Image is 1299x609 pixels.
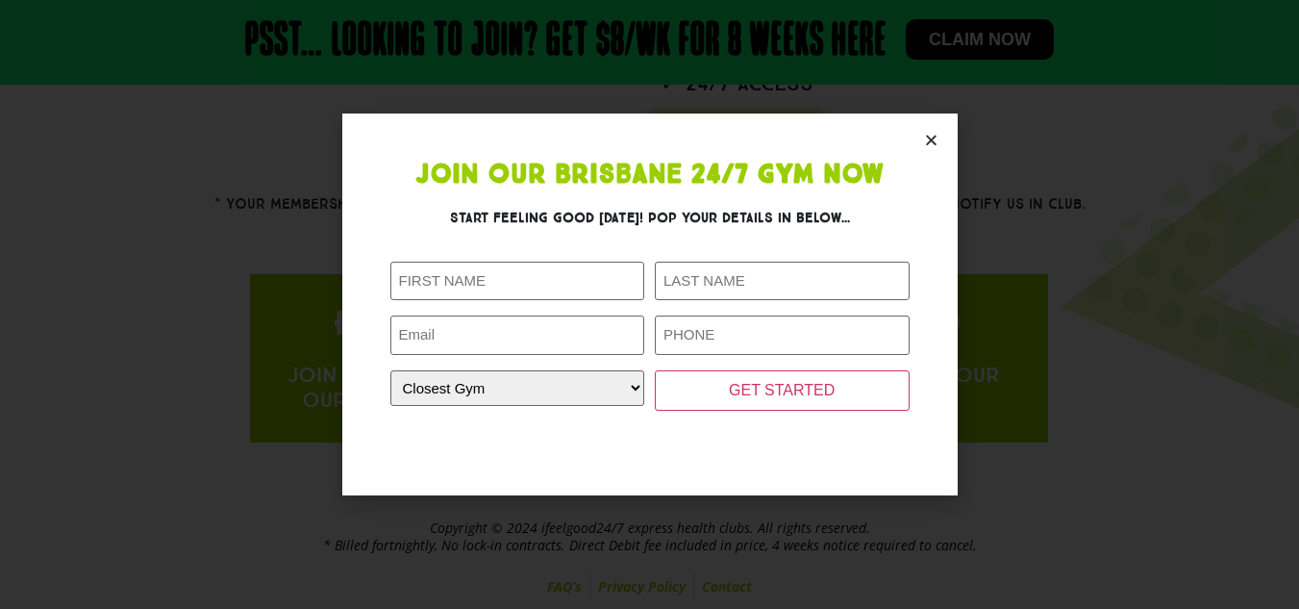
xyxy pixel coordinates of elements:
input: Email [390,316,645,355]
input: GET STARTED [655,370,910,411]
h1: Join Our Brisbane 24/7 Gym Now [390,162,910,189]
h3: Start feeling good [DATE]! Pop your details in below... [390,208,910,228]
input: LAST NAME [655,262,910,301]
a: Close [924,133,938,147]
input: PHONE [655,316,910,355]
input: FIRST NAME [390,262,645,301]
